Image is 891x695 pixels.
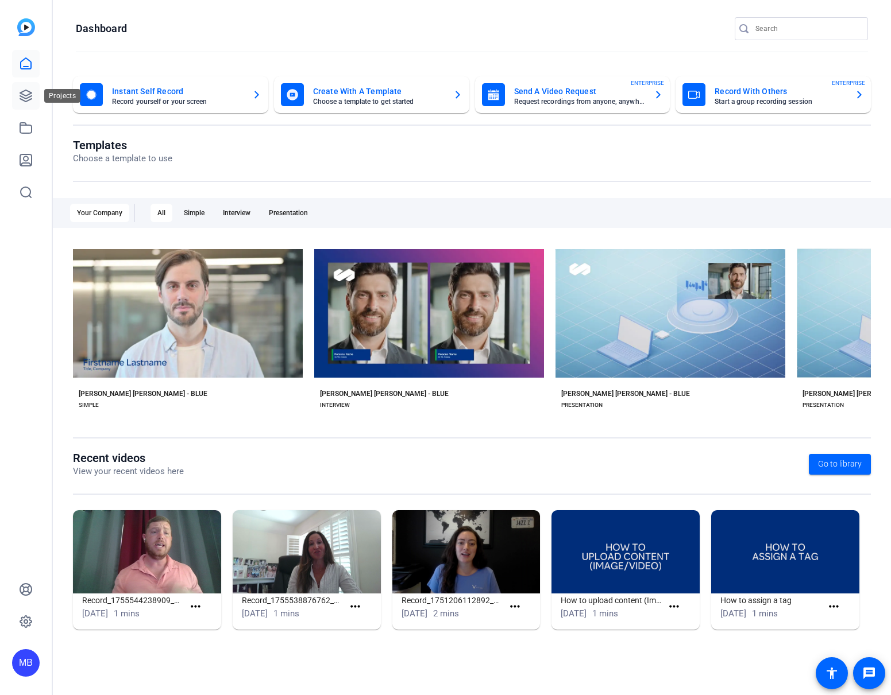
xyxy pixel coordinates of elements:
[82,593,184,607] h1: Record_1755544238909_webcam
[827,600,841,614] mat-icon: more_horiz
[561,608,587,619] span: [DATE]
[112,98,243,105] mat-card-subtitle: Record yourself or your screen
[862,666,876,680] mat-icon: message
[715,98,846,105] mat-card-subtitle: Start a group recording session
[392,510,541,593] img: Record_1751206112892_webcam
[755,22,859,36] input: Search
[242,593,344,607] h1: Record_1755538876762_webcam
[592,608,618,619] span: 1 mins
[112,84,243,98] mat-card-title: Instant Self Record
[475,76,670,113] button: Send A Video RequestRequest recordings from anyone, anywhereENTERPRISE
[262,204,315,222] div: Presentation
[12,649,40,677] div: MB
[561,389,690,398] div: [PERSON_NAME] [PERSON_NAME] - BLUE
[561,401,603,410] div: PRESENTATION
[73,465,184,478] p: View your recent videos here
[561,593,662,607] h1: How to upload content (Image/Video)
[711,510,859,593] img: How to assign a tag
[803,401,844,410] div: PRESENTATION
[720,593,822,607] h1: How to assign a tag
[508,600,522,614] mat-icon: more_horiz
[818,458,862,470] span: Go to library
[402,593,503,607] h1: Record_1751206112892_webcam
[70,204,129,222] div: Your Company
[73,451,184,465] h1: Recent videos
[825,666,839,680] mat-icon: accessibility
[715,84,846,98] mat-card-title: Record With Others
[752,608,778,619] span: 1 mins
[73,510,221,593] img: Record_1755544238909_webcam
[82,608,108,619] span: [DATE]
[402,608,427,619] span: [DATE]
[177,204,211,222] div: Simple
[273,608,299,619] span: 1 mins
[216,204,257,222] div: Interview
[79,401,99,410] div: SIMPLE
[73,138,172,152] h1: Templates
[667,600,681,614] mat-icon: more_horiz
[151,204,172,222] div: All
[320,401,350,410] div: INTERVIEW
[73,152,172,165] p: Choose a template to use
[320,389,449,398] div: [PERSON_NAME] [PERSON_NAME] - BLUE
[809,454,871,475] a: Go to library
[631,79,664,87] span: ENTERPRISE
[348,600,362,614] mat-icon: more_horiz
[514,84,645,98] mat-card-title: Send A Video Request
[17,18,35,36] img: blue-gradient.svg
[79,389,207,398] div: [PERSON_NAME] [PERSON_NAME] - BLUE
[73,76,268,113] button: Instant Self RecordRecord yourself or your screen
[313,98,444,105] mat-card-subtitle: Choose a template to get started
[76,22,127,36] h1: Dashboard
[274,76,469,113] button: Create With A TemplateChoose a template to get started
[233,510,381,593] img: Record_1755538876762_webcam
[433,608,459,619] span: 2 mins
[313,84,444,98] mat-card-title: Create With A Template
[676,76,871,113] button: Record With OthersStart a group recording sessionENTERPRISE
[551,510,700,593] img: How to upload content (Image/Video)
[514,98,645,105] mat-card-subtitle: Request recordings from anyone, anywhere
[242,608,268,619] span: [DATE]
[44,89,80,103] div: Projects
[114,608,140,619] span: 1 mins
[188,600,203,614] mat-icon: more_horiz
[720,608,746,619] span: [DATE]
[832,79,865,87] span: ENTERPRISE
